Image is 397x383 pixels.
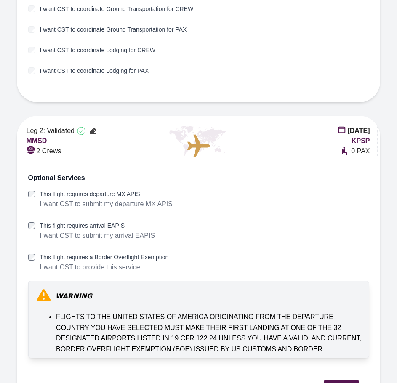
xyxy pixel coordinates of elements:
label: I want CST to coordinate Ground Transportation for PAX [40,25,187,34]
span: 2 Crews [37,146,61,156]
span: [DATE] [347,126,370,136]
label: I want CST to coordinate Lodging for CREW [40,46,155,55]
span: Leg 2: Validated [27,126,75,136]
label: I want CST to coordinate Ground Transportation for CREW [40,5,194,13]
label: This flight requires arrival EAPIS [40,221,155,230]
label: This flight requires a Border Overflight Exemption [40,253,169,262]
span: 0 PAX [351,146,370,156]
p: I want CST to submit my departure MX APIS [40,199,173,210]
span: Optional Services [28,173,85,183]
span: WARNING [56,291,93,301]
p: I want CST to submit my arrival EAPIS [40,230,155,241]
label: I want CST to coordinate Lodging for PAX [40,66,149,75]
p: I want CST to provide this service [40,262,169,273]
label: This flight requires departure MX APIS [40,190,173,199]
span: KPSP [352,136,370,146]
span: MMSD [27,136,47,146]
